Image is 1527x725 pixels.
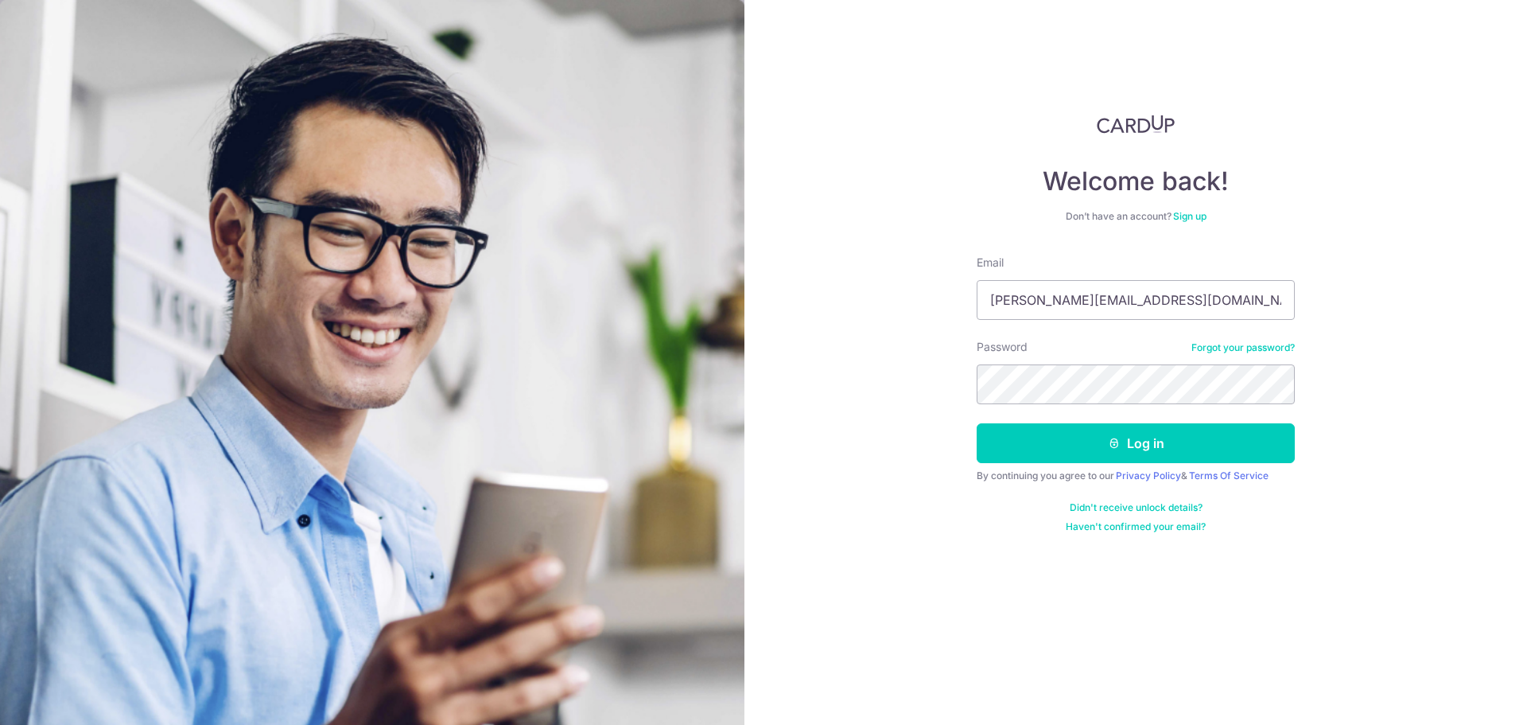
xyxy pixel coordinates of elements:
a: Sign up [1173,210,1206,222]
a: Privacy Policy [1116,470,1181,481]
label: Password [977,339,1028,355]
a: Haven't confirmed your email? [1066,520,1206,533]
a: Terms Of Service [1189,470,1269,481]
div: By continuing you agree to our & [977,470,1295,482]
label: Email [977,255,1004,271]
input: Enter your Email [977,280,1295,320]
a: Didn't receive unlock details? [1070,501,1203,514]
h4: Welcome back! [977,166,1295,197]
div: Don’t have an account? [977,210,1295,223]
img: CardUp Logo [1097,115,1175,134]
a: Forgot your password? [1191,341,1295,354]
button: Log in [977,423,1295,463]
